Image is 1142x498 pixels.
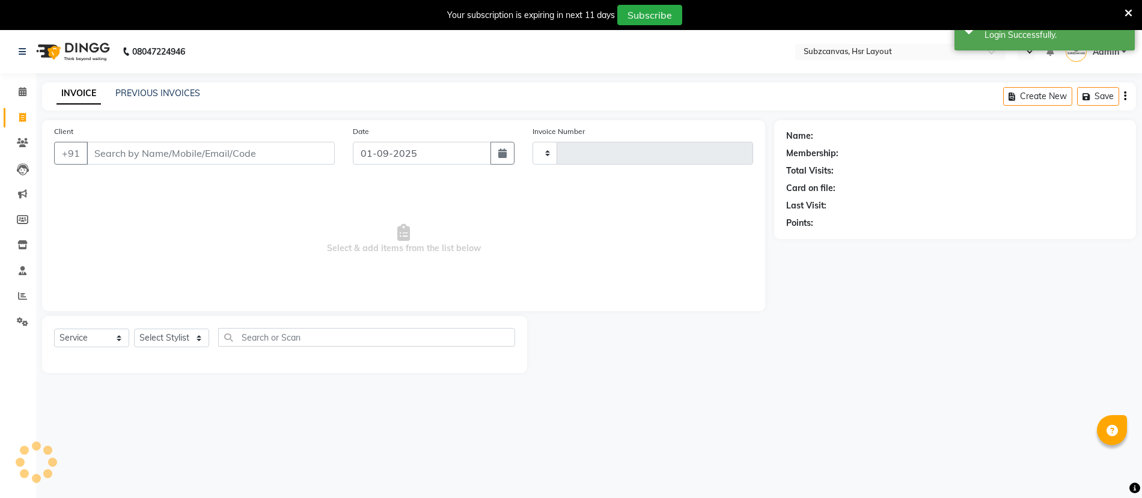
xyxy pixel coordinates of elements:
[786,217,813,229] div: Points:
[132,35,185,68] b: 08047224946
[786,199,826,212] div: Last Visit:
[115,88,200,99] a: PREVIOUS INVOICES
[218,328,515,347] input: Search or Scan
[1077,87,1119,106] button: Save
[1093,46,1119,58] span: Admin
[533,126,585,137] label: Invoice Number
[87,142,335,165] input: Search by Name/Mobile/Email/Code
[985,29,1126,41] div: Login Successfully.
[786,147,838,160] div: Membership:
[617,5,682,25] button: Subscribe
[31,35,113,68] img: logo
[786,182,835,195] div: Card on file:
[786,130,813,142] div: Name:
[353,126,369,137] label: Date
[54,142,88,165] button: +91
[54,179,753,299] span: Select & add items from the list below
[54,126,73,137] label: Client
[1066,41,1087,62] img: Admin
[1003,87,1072,106] button: Create New
[447,9,615,22] div: Your subscription is expiring in next 11 days
[56,83,101,105] a: INVOICE
[786,165,834,177] div: Total Visits:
